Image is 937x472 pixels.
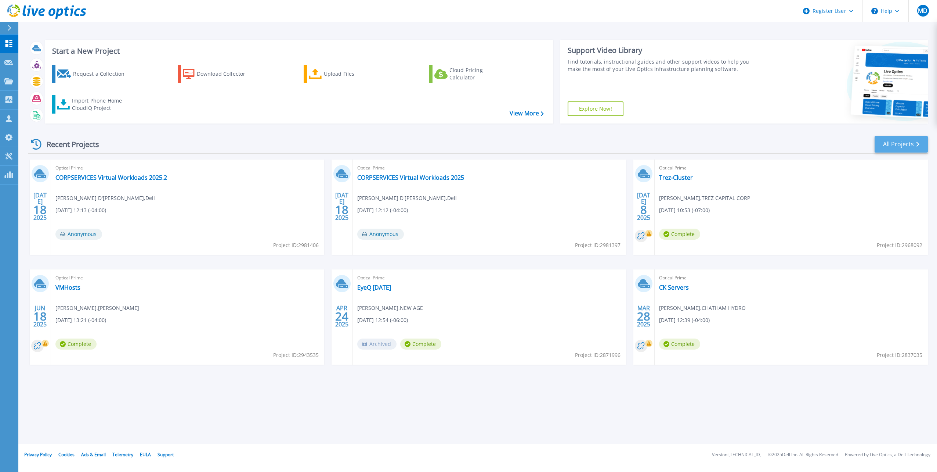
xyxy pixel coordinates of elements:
[357,174,464,181] a: CORPSERVICES Virtual Workloads 2025
[58,451,75,458] a: Cookies
[357,164,622,172] span: Optical Prime
[637,193,651,220] div: [DATE] 2025
[335,303,349,330] div: APR 2025
[637,313,650,319] span: 28
[73,67,132,81] div: Request a Collection
[55,194,155,202] span: [PERSON_NAME] D'[PERSON_NAME] , Dell
[33,303,47,330] div: JUN 2025
[52,47,543,55] h3: Start a New Project
[81,451,106,458] a: Ads & Email
[659,194,750,202] span: [PERSON_NAME] , TREZ CAPITAL CORP
[575,351,621,359] span: Project ID: 2871996
[178,65,260,83] a: Download Collector
[768,453,838,457] li: © 2025 Dell Inc. All Rights Reserved
[659,339,700,350] span: Complete
[640,207,647,213] span: 8
[357,274,622,282] span: Optical Prime
[55,304,139,312] span: [PERSON_NAME] , [PERSON_NAME]
[357,206,408,214] span: [DATE] 12:12 (-04:00)
[875,136,928,153] a: All Projects
[659,316,710,324] span: [DATE] 12:39 (-04:00)
[273,241,319,249] span: Project ID: 2981406
[918,8,927,14] span: MD
[659,164,923,172] span: Optical Prime
[55,339,97,350] span: Complete
[877,351,922,359] span: Project ID: 2837035
[55,229,102,240] span: Anonymous
[568,58,757,73] div: Find tutorials, instructional guides and other support videos to help you make the most of your L...
[273,351,319,359] span: Project ID: 2943535
[877,241,922,249] span: Project ID: 2968092
[55,164,320,172] span: Optical Prime
[55,206,106,214] span: [DATE] 12:13 (-04:00)
[55,316,106,324] span: [DATE] 13:21 (-04:00)
[575,241,621,249] span: Project ID: 2981397
[659,206,710,214] span: [DATE] 10:53 (-07:00)
[335,207,348,213] span: 18
[304,65,386,83] a: Upload Files
[55,174,167,181] a: CORPSERVICES Virtual Workloads 2025.2
[28,135,109,153] div: Recent Projects
[568,101,623,116] a: Explore Now!
[357,229,404,240] span: Anonymous
[357,284,391,291] a: EyeQ [DATE]
[637,303,651,330] div: MAR 2025
[429,65,511,83] a: Cloud Pricing Calculator
[52,65,134,83] a: Request a Collection
[140,451,151,458] a: EULA
[357,316,408,324] span: [DATE] 12:54 (-06:00)
[72,97,129,112] div: Import Phone Home CloudIQ Project
[33,313,47,319] span: 18
[24,451,52,458] a: Privacy Policy
[324,67,383,81] div: Upload Files
[845,453,930,457] li: Powered by Live Optics, a Dell Technology
[659,304,746,312] span: [PERSON_NAME] , CHATHAM HYDRO
[449,67,508,81] div: Cloud Pricing Calculator
[659,229,700,240] span: Complete
[712,453,761,457] li: Version: [TECHNICAL_ID]
[158,451,174,458] a: Support
[55,284,80,291] a: VMHosts
[659,284,689,291] a: CK Servers
[568,46,757,55] div: Support Video Library
[400,339,441,350] span: Complete
[33,193,47,220] div: [DATE] 2025
[659,174,693,181] a: Trez-Cluster
[357,339,397,350] span: Archived
[33,207,47,213] span: 18
[510,110,544,117] a: View More
[112,451,133,458] a: Telemetry
[55,274,320,282] span: Optical Prime
[659,274,923,282] span: Optical Prime
[335,193,349,220] div: [DATE] 2025
[197,67,256,81] div: Download Collector
[357,194,457,202] span: [PERSON_NAME] D'[PERSON_NAME] , Dell
[357,304,423,312] span: [PERSON_NAME] , NEW AGE
[335,313,348,319] span: 24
